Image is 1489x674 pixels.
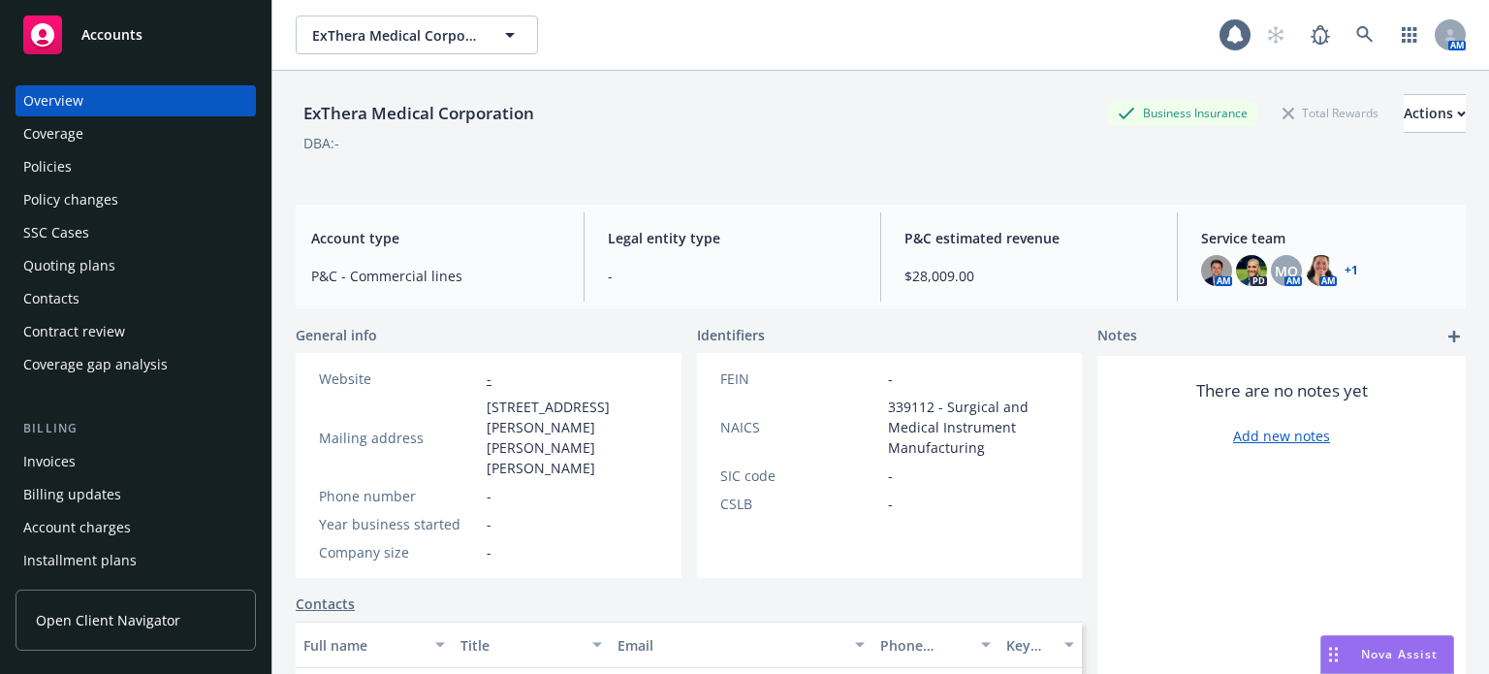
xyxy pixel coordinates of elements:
div: Billing updates [23,479,121,510]
span: Account type [311,228,560,248]
span: Legal entity type [608,228,857,248]
a: Account charges [16,512,256,543]
div: DBA: - [303,133,339,153]
div: Contract review [23,316,125,347]
div: Email [618,635,842,656]
div: Billing [16,419,256,438]
button: Key contact [998,622,1083,668]
button: ExThera Medical Corporation [296,16,538,54]
span: Open Client Navigator [36,610,180,630]
div: FEIN [720,369,880,389]
a: add [1442,325,1466,348]
a: Contacts [296,594,355,614]
a: Coverage [16,118,256,149]
span: $28,009.00 [904,266,1154,286]
span: P&C - Commercial lines [311,266,560,286]
div: Key contact [1006,635,1054,656]
div: SSC Cases [23,217,89,248]
div: Installment plans [23,545,137,576]
img: photo [1306,255,1337,286]
div: Company size [319,542,479,562]
div: Full name [303,635,424,656]
button: Full name [296,622,453,668]
span: General info [296,325,377,345]
div: CSLB [720,494,880,514]
span: MQ [1275,261,1298,281]
span: P&C estimated revenue [904,228,1154,248]
div: Title [460,635,581,656]
div: Contacts [23,283,79,314]
div: Phone number [880,635,969,656]
span: - [608,266,857,286]
a: Overview [16,85,256,116]
div: Policies [23,151,72,182]
button: Email [610,622,871,668]
a: Contacts [16,283,256,314]
div: Quoting plans [23,250,115,281]
a: +1 [1345,265,1358,276]
span: ExThera Medical Corporation [312,25,480,46]
span: - [888,369,893,389]
div: Total Rewards [1273,101,1388,125]
span: Notes [1097,325,1137,348]
div: Actions [1404,95,1466,132]
div: SIC code [720,465,880,486]
a: Accounts [16,8,256,62]
a: Coverage gap analysis [16,349,256,380]
button: Actions [1404,94,1466,133]
button: Nova Assist [1320,635,1454,674]
a: SSC Cases [16,217,256,248]
a: Quoting plans [16,250,256,281]
span: There are no notes yet [1196,379,1368,402]
div: Overview [23,85,83,116]
div: Business Insurance [1108,101,1257,125]
span: 339112 - Surgical and Medical Instrument Manufacturing [888,397,1060,458]
span: [STREET_ADDRESS][PERSON_NAME][PERSON_NAME][PERSON_NAME] [487,397,658,478]
a: Contract review [16,316,256,347]
div: Coverage [23,118,83,149]
div: ExThera Medical Corporation [296,101,542,126]
div: NAICS [720,417,880,437]
a: Policy changes [16,184,256,215]
span: - [487,486,491,506]
a: Add new notes [1233,426,1330,446]
button: Title [453,622,610,668]
a: Invoices [16,446,256,477]
div: Drag to move [1321,636,1346,673]
span: - [888,494,893,514]
div: Year business started [319,514,479,534]
a: Report a Bug [1301,16,1340,54]
a: Start snowing [1256,16,1295,54]
span: - [487,514,491,534]
a: - [487,369,491,388]
span: - [888,465,893,486]
img: photo [1236,255,1267,286]
div: Mailing address [319,428,479,448]
div: Account charges [23,512,131,543]
div: Policy changes [23,184,118,215]
div: Website [319,369,479,389]
span: Service team [1201,228,1450,248]
button: Phone number [872,622,998,668]
a: Search [1346,16,1384,54]
a: Policies [16,151,256,182]
div: Invoices [23,446,76,477]
div: Phone number [319,486,479,506]
a: Billing updates [16,479,256,510]
span: - [487,542,491,562]
span: Identifiers [697,325,765,345]
div: Coverage gap analysis [23,349,168,380]
a: Installment plans [16,545,256,576]
img: photo [1201,255,1232,286]
span: Nova Assist [1361,646,1438,662]
span: Accounts [81,27,143,43]
a: Switch app [1390,16,1429,54]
